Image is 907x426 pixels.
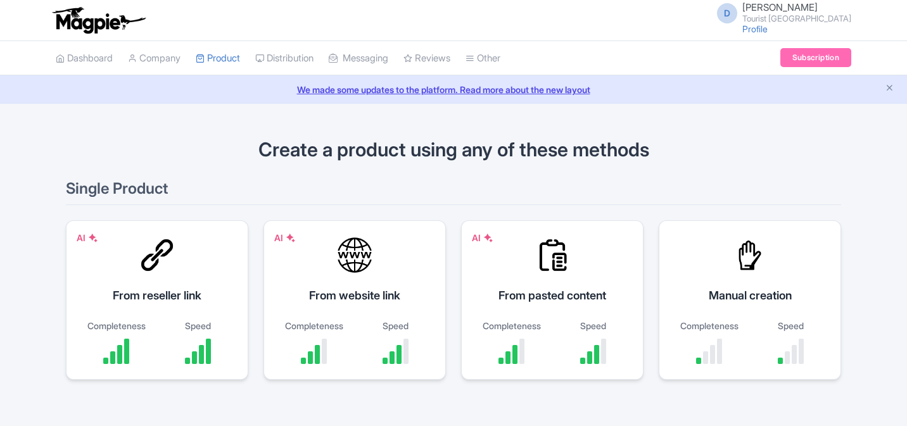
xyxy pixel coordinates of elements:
span: [PERSON_NAME] [742,1,818,13]
div: From reseller link [82,287,232,304]
a: Reviews [403,41,450,76]
a: Profile [742,23,768,34]
a: D [PERSON_NAME] Tourist [GEOGRAPHIC_DATA] [709,3,851,23]
div: Completeness [82,319,151,332]
div: AI [472,231,493,244]
div: Completeness [477,319,546,332]
div: Manual creation [675,287,825,304]
div: Completeness [675,319,744,332]
img: AI Symbol [483,233,493,243]
a: We made some updates to the platform. Read more about the new layout [8,83,899,96]
div: Speed [756,319,825,332]
a: Company [128,41,181,76]
a: Distribution [255,41,314,76]
div: Speed [559,319,628,332]
span: D [717,3,737,23]
div: From pasted content [477,287,628,304]
img: AI Symbol [88,233,98,243]
a: Dashboard [56,41,113,76]
a: Other [466,41,500,76]
small: Tourist [GEOGRAPHIC_DATA] [742,15,851,23]
img: AI Symbol [286,233,296,243]
a: Messaging [329,41,388,76]
h1: Create a product using any of these methods [66,139,841,160]
a: Subscription [780,48,851,67]
a: Product [196,41,240,76]
div: Speed [361,319,430,332]
img: logo-ab69f6fb50320c5b225c76a69d11143b.png [49,6,148,34]
div: Speed [163,319,232,332]
a: Manual creation Completeness Speed [659,220,841,395]
div: AI [274,231,296,244]
button: Close announcement [885,82,894,96]
div: Completeness [279,319,348,332]
div: AI [77,231,98,244]
h2: Single Product [66,180,841,205]
div: From website link [279,287,430,304]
